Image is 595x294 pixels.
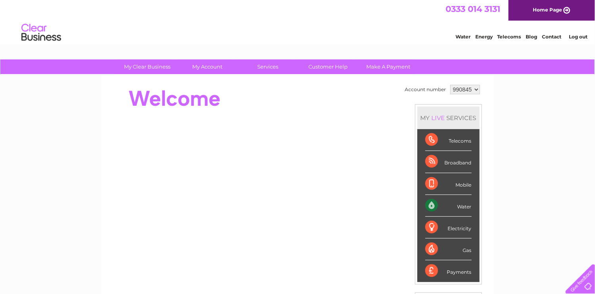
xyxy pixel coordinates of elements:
[497,34,521,40] a: Telecoms
[446,4,500,14] a: 0333 014 3131
[21,21,61,45] img: logo.png
[542,34,562,40] a: Contact
[526,34,538,40] a: Blog
[235,59,300,74] a: Services
[417,107,480,129] div: MY SERVICES
[425,239,472,260] div: Gas
[425,217,472,239] div: Electricity
[425,173,472,195] div: Mobile
[455,34,471,40] a: Water
[425,260,472,282] div: Payments
[425,129,472,151] div: Telecoms
[295,59,361,74] a: Customer Help
[111,4,485,38] div: Clear Business is a trading name of Verastar Limited (registered in [GEOGRAPHIC_DATA] No. 3667643...
[403,83,448,96] td: Account number
[356,59,421,74] a: Make A Payment
[475,34,493,40] a: Energy
[425,195,472,217] div: Water
[115,59,180,74] a: My Clear Business
[425,151,472,173] div: Broadband
[430,114,447,122] div: LIVE
[569,34,587,40] a: Log out
[175,59,240,74] a: My Account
